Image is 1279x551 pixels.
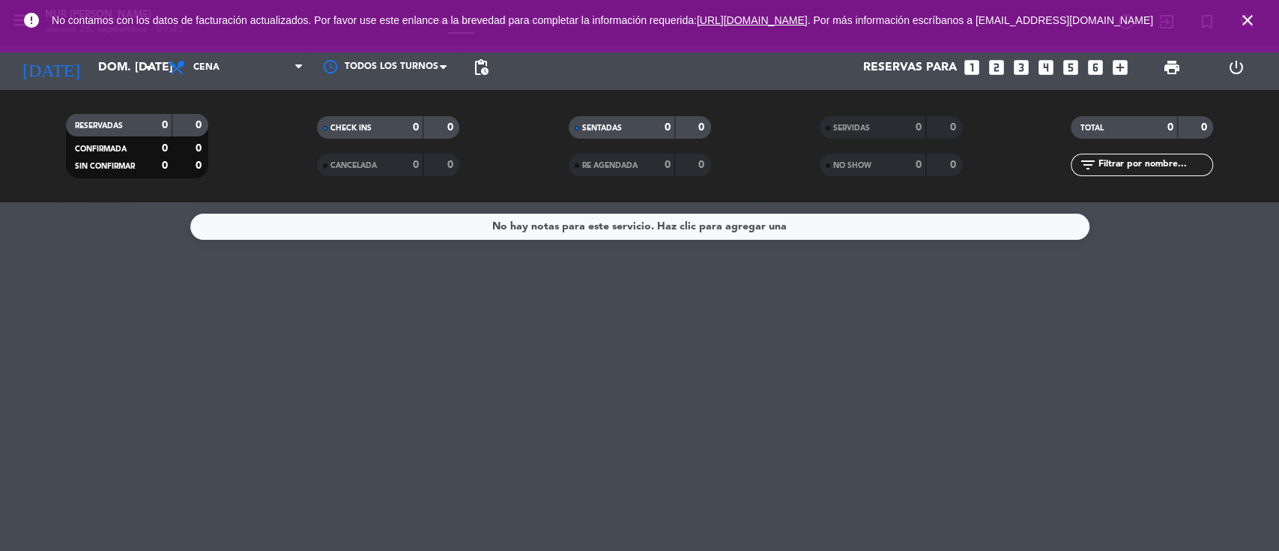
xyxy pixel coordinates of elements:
[1110,58,1130,77] i: add_box
[330,124,372,132] span: CHECK INS
[75,145,127,153] span: CONFIRMADA
[196,143,205,154] strong: 0
[1201,122,1210,133] strong: 0
[1036,58,1056,77] i: looks_4
[949,160,958,170] strong: 0
[808,14,1153,26] a: . Por más información escríbanos a [EMAIL_ADDRESS][DOMAIN_NAME]
[863,61,957,75] span: Reservas para
[582,162,638,169] span: RE AGENDADA
[196,120,205,130] strong: 0
[697,14,808,26] a: [URL][DOMAIN_NAME]
[1061,58,1080,77] i: looks_5
[492,218,787,235] div: No hay notas para este servicio. Haz clic para agregar una
[75,122,123,130] span: RESERVADAS
[1096,157,1212,173] input: Filtrar por nombre...
[1078,156,1096,174] i: filter_list
[472,58,490,76] span: pending_actions
[962,58,982,77] i: looks_one
[1086,58,1105,77] i: looks_6
[833,162,871,169] span: NO SHOW
[1163,58,1181,76] span: print
[162,160,168,171] strong: 0
[916,160,922,170] strong: 0
[949,122,958,133] strong: 0
[413,160,419,170] strong: 0
[665,122,671,133] strong: 0
[330,162,377,169] span: CANCELADA
[196,160,205,171] strong: 0
[1167,122,1173,133] strong: 0
[1239,11,1257,29] i: close
[193,62,220,73] span: Cena
[1012,58,1031,77] i: looks_3
[1080,124,1103,132] span: TOTAL
[162,120,168,130] strong: 0
[75,163,135,170] span: SIN CONFIRMAR
[665,160,671,170] strong: 0
[413,122,419,133] strong: 0
[987,58,1006,77] i: looks_two
[139,58,157,76] i: arrow_drop_down
[52,14,1153,26] span: No contamos con los datos de facturación actualizados. Por favor use este enlance a la brevedad p...
[162,143,168,154] strong: 0
[11,51,91,84] i: [DATE]
[22,11,40,29] i: error
[582,124,622,132] span: SENTADAS
[916,122,922,133] strong: 0
[447,122,456,133] strong: 0
[698,160,707,170] strong: 0
[833,124,870,132] span: SERVIDAS
[1227,58,1245,76] i: power_settings_new
[1204,45,1268,90] div: LOG OUT
[447,160,456,170] strong: 0
[698,122,707,133] strong: 0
